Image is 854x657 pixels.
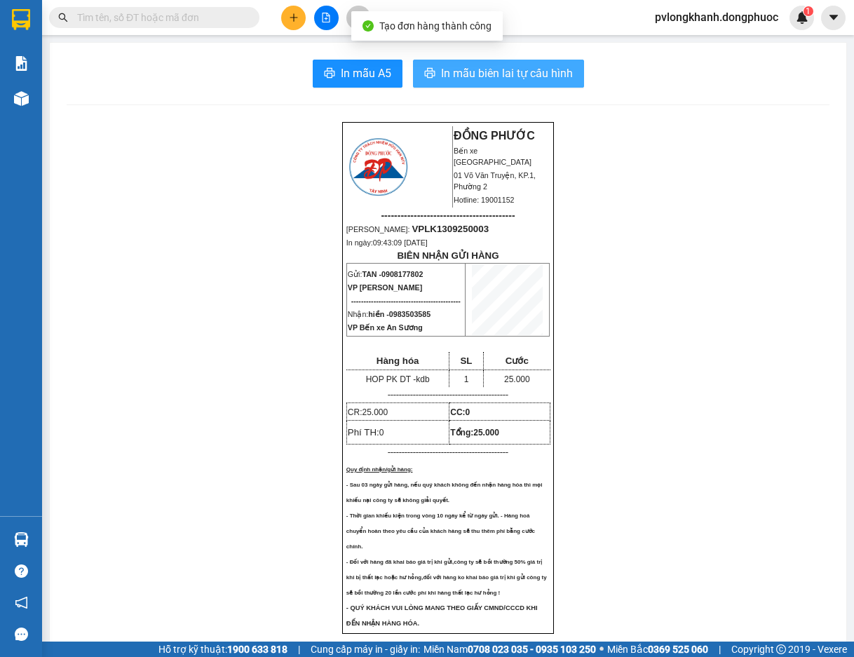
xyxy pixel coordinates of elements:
span: VPLK1309250003 [412,224,489,234]
span: Phí TH: [348,427,384,438]
span: Hỗ trợ kỹ thuật: [158,642,287,657]
img: icon-new-feature [796,11,808,24]
span: printer [324,67,335,81]
span: - Đối với hàng đã khai báo giá trị khi gửi,công ty sẽ bồi thường 50% giá trị khi bị thất lạc hoặc... [346,559,547,596]
span: printer [424,67,435,81]
input: Tìm tên, số ĐT hoặc mã đơn [77,10,243,25]
span: Cước [506,355,529,366]
span: 25.000 [362,407,388,417]
span: -------------------------------------------- [351,297,461,305]
img: warehouse-icon [14,532,29,547]
span: Nhận: [348,310,431,318]
p: ------------------------------------------- [346,389,550,400]
span: Hàng hóa [377,355,419,366]
span: notification [15,596,28,609]
span: ⚪️ [599,646,604,652]
span: Tổng: [450,428,499,438]
span: 0 [466,407,470,417]
img: warehouse-icon [14,91,29,106]
span: TAN - [362,270,423,278]
button: printerIn mẫu A5 [313,60,402,88]
span: Hotline: 19001152 [454,196,515,204]
strong: BIÊN NHẬN GỬI HÀNG [397,250,499,261]
strong: CC: [450,407,470,417]
p: ------------------------------------------- [346,447,550,458]
span: Gửi: [348,270,423,278]
img: logo [347,136,409,198]
span: | [719,642,721,657]
span: check-circle [362,20,374,32]
strong: ĐỒNG PHƯỚC [454,130,535,142]
span: 01 Võ Văn Truyện, KP.1, Phường 2 [454,171,536,191]
span: 1 [464,374,469,384]
span: kdb [416,374,429,384]
img: solution-icon [14,56,29,71]
span: 0908177802 [381,270,423,278]
strong: 0708 023 035 - 0935 103 250 [468,644,596,655]
span: - QUÝ KHÁCH VUI LÒNG MANG THEO GIẤY CMND/CCCD KHI ĐẾN NHẬN HÀNG HÓA. [346,604,538,627]
span: Tạo đơn hàng thành công [379,20,492,32]
img: logo-vxr [12,9,30,30]
span: Cung cấp máy in - giấy in: [311,642,420,657]
button: caret-down [821,6,846,30]
span: search [58,13,68,22]
span: message [15,628,28,641]
button: plus [281,6,306,30]
span: caret-down [827,11,840,24]
span: - Sau 03 ngày gửi hàng, nếu quý khách không đến nhận hàng hóa thì mọi khiếu nại công ty sẽ không ... [346,482,543,503]
span: Miền Bắc [607,642,708,657]
span: - Thời gian khiếu kiện trong vòng 10 ngày kể từ ngày gửi. - Hàng hoá chuyển hoàn theo yêu cầu của... [346,513,535,550]
span: In mẫu biên lai tự cấu hình [441,65,573,82]
span: In mẫu A5 [341,65,391,82]
button: file-add [314,6,339,30]
span: VP [PERSON_NAME] [348,283,422,292]
span: question-circle [15,564,28,578]
span: plus [289,13,299,22]
span: Quy định nhận/gửi hàng: [346,466,413,473]
span: VP Bến xe An Sương [348,323,423,332]
span: Miền Nam [423,642,596,657]
span: file-add [321,13,331,22]
span: In ngày: [346,238,428,247]
span: 0983503585 [389,310,431,318]
span: CR: [348,407,388,417]
span: 25.000 [504,374,530,384]
span: 1 [806,6,811,16]
span: Bến xe [GEOGRAPHIC_DATA] [454,147,531,166]
span: hiền - [368,310,431,318]
span: 09:43:09 [DATE] [373,238,428,247]
button: aim [346,6,371,30]
span: 0 [379,428,384,438]
span: SL [460,355,472,366]
span: | [298,642,300,657]
span: copyright [776,644,786,654]
span: [PERSON_NAME]: [346,225,489,233]
span: pvlongkhanh.dongphuoc [644,8,789,26]
span: ----------------------------------------- [381,210,515,221]
span: HOP PK DT - [366,374,430,384]
span: 25.000 [473,428,499,438]
button: printerIn mẫu biên lai tự cấu hình [413,60,584,88]
strong: 1900 633 818 [227,644,287,655]
sup: 1 [804,6,813,16]
strong: 0369 525 060 [648,644,708,655]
